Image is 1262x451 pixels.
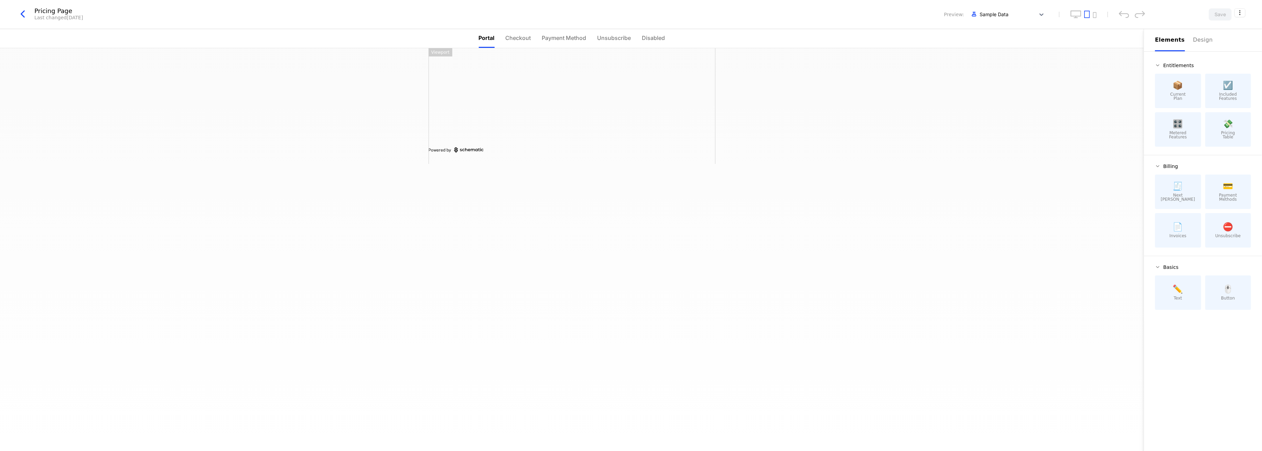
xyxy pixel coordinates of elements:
span: Text [1174,296,1182,300]
a: Powered by [429,147,715,153]
span: 💳 [1223,182,1233,190]
button: desktop [1070,10,1081,18]
span: Next [PERSON_NAME] [1161,193,1196,201]
span: Entitlements [1163,63,1194,68]
div: Last changed [DATE] [34,14,83,21]
div: Elements [1155,36,1185,44]
span: ☑️ [1223,81,1233,90]
span: Payment Methods [1219,193,1237,201]
button: mobile [1093,12,1097,18]
span: Payment Method [542,34,586,42]
span: 🧾 [1173,182,1183,190]
span: Included Features [1219,92,1237,101]
span: ⛔️ [1223,223,1233,231]
div: Viewport [429,48,452,56]
span: ✏️ [1173,285,1183,293]
button: tablet [1084,10,1090,18]
span: Current Plan [1170,92,1186,101]
span: Invoices [1169,234,1186,238]
span: Pricing Table [1221,131,1235,139]
span: Unsubscribe [597,34,631,42]
button: Select action [1234,8,1245,17]
span: Powered by [429,147,451,153]
span: 🎛️ [1173,120,1183,128]
span: Unsubscribe [1215,234,1241,238]
span: 📄 [1173,223,1183,231]
span: 🖱️ [1223,285,1233,293]
div: Design [1193,36,1215,44]
span: 💸 [1223,120,1233,128]
span: Checkout [506,34,531,42]
span: Portal [479,34,495,42]
button: Save [1209,8,1232,21]
span: Button [1221,296,1235,300]
div: undo [1119,11,1129,18]
span: Basics [1163,265,1178,270]
div: Choose Sub Page [1155,29,1251,51]
span: Disabled [642,34,665,42]
div: redo [1135,11,1145,18]
span: Preview: [944,11,964,18]
span: Metered Features [1169,131,1187,139]
span: Billing [1163,164,1178,169]
span: 📦 [1173,81,1183,90]
div: Pricing Page [34,8,83,14]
